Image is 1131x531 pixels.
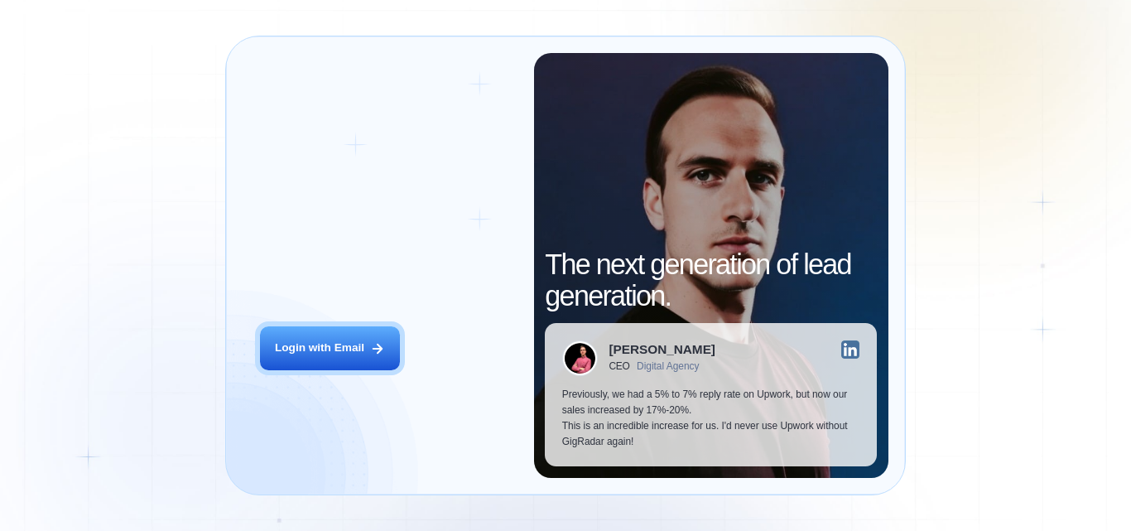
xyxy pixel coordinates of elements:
button: Login with Email [260,326,400,370]
div: Digital Agency [637,361,699,373]
h2: The next generation of lead generation. [545,249,877,311]
p: Previously, we had a 5% to 7% reply rate on Upwork, but now our sales increased by 17%-20%. This ... [562,387,860,449]
div: CEO [609,361,629,373]
div: Login with Email [275,340,364,356]
div: [PERSON_NAME] [609,343,715,355]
